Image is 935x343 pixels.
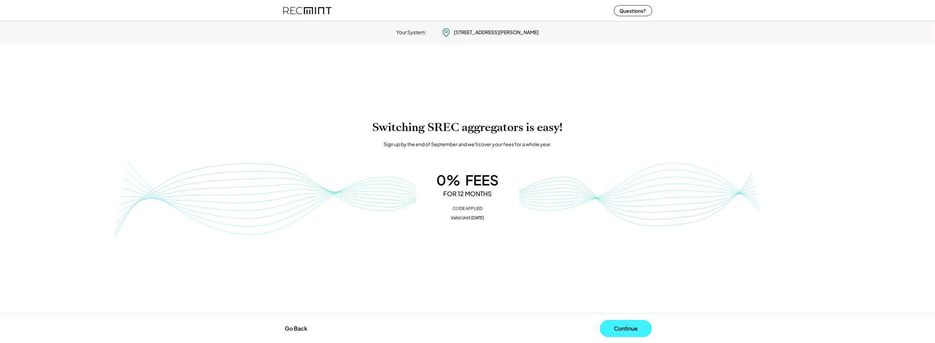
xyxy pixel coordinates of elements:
button: Go Back [283,321,309,336]
div: Your System: [396,29,426,36]
div: 0% FEES [423,172,513,188]
h1: Switching SREC aggregators is easy! [7,121,928,134]
div: [STREET_ADDRESS][PERSON_NAME] [454,29,539,36]
div: Sign up by the end of September and we'll cover your fees for a whole year. [384,141,551,148]
button: Continue [600,320,652,337]
div: CODE APPLIED [423,206,513,211]
button: Questions? [614,5,652,16]
div: Valid Until [DATE] [423,215,513,220]
img: recmint-logotype%403x%20%281%29.jpeg [283,1,331,20]
div: FOR 12 MONTHS [423,190,513,198]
